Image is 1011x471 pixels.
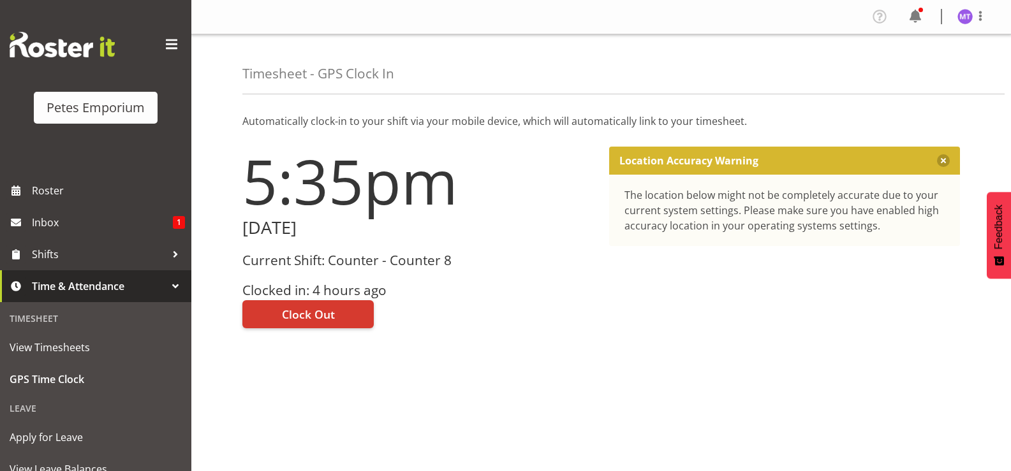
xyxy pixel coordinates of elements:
[3,331,188,363] a: View Timesheets
[242,283,594,298] h3: Clocked in: 4 hours ago
[173,216,185,229] span: 1
[987,192,1011,279] button: Feedback - Show survey
[619,154,758,167] p: Location Accuracy Warning
[242,66,394,81] h4: Timesheet - GPS Clock In
[242,253,594,268] h3: Current Shift: Counter - Counter 8
[282,306,335,322] span: Clock Out
[32,245,166,264] span: Shifts
[624,187,945,233] div: The location below might not be completely accurate due to your current system settings. Please m...
[3,305,188,331] div: Timesheet
[937,154,950,167] button: Close message
[32,213,173,232] span: Inbox
[32,181,185,200] span: Roster
[242,113,960,129] p: Automatically clock-in to your shift via your mobile device, which will automatically link to you...
[32,277,166,296] span: Time & Attendance
[47,98,145,117] div: Petes Emporium
[10,32,115,57] img: Rosterit website logo
[10,338,182,357] span: View Timesheets
[10,428,182,447] span: Apply for Leave
[10,370,182,389] span: GPS Time Clock
[957,9,973,24] img: mya-taupawa-birkhead5814.jpg
[993,205,1005,249] span: Feedback
[3,363,188,395] a: GPS Time Clock
[242,218,594,238] h2: [DATE]
[242,147,594,215] h1: 5:35pm
[3,395,188,421] div: Leave
[3,421,188,453] a: Apply for Leave
[242,300,374,328] button: Clock Out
